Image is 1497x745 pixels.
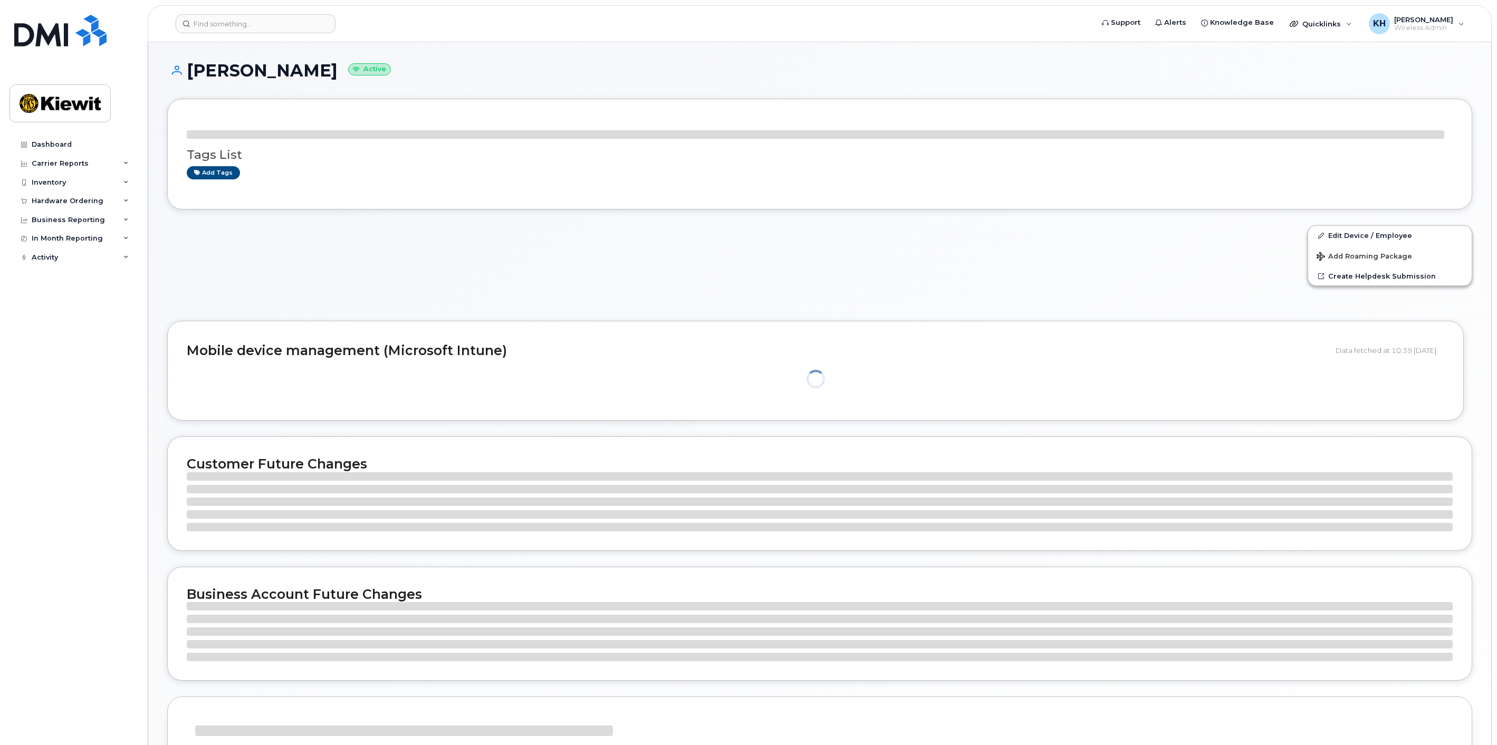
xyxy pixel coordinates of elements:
h3: Tags List [187,148,1453,161]
h2: Mobile device management (Microsoft Intune) [187,343,1328,358]
a: Edit Device / Employee [1308,226,1472,245]
h1: [PERSON_NAME] [167,61,1472,80]
div: Data fetched at 10:39 [DATE] [1336,340,1444,360]
a: Create Helpdesk Submission [1308,266,1472,285]
button: Add Roaming Package [1308,245,1472,266]
h2: Customer Future Changes [187,456,1453,472]
span: Add Roaming Package [1317,252,1412,262]
h2: Business Account Future Changes [187,586,1453,602]
small: Active [348,63,391,75]
a: Add tags [187,166,240,179]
